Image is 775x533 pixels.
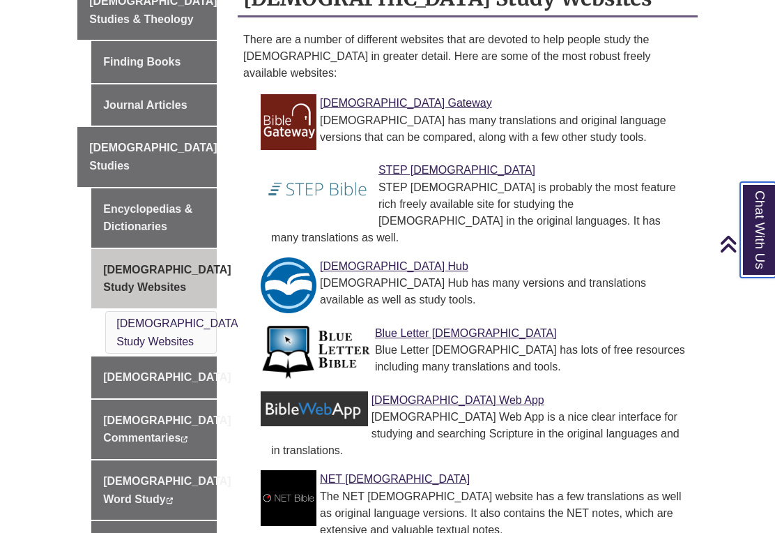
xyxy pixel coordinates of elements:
[320,473,470,485] a: Link to NET Bible NET [DEMOGRAPHIC_DATA]
[91,84,217,126] a: Journal Articles
[261,470,316,526] img: Link to NET Bible
[181,436,188,442] i: This link opens in a new window
[261,161,375,217] img: Link to STEP Bible
[89,142,217,172] span: [DEMOGRAPHIC_DATA] Studies
[271,275,686,308] div: [DEMOGRAPHIC_DATA] Hub has many versions and translations available as well as study tools.
[271,112,686,146] div: [DEMOGRAPHIC_DATA] has many translations and original language versions that can be compared, alo...
[166,497,174,504] i: This link opens in a new window
[271,409,686,459] div: [DEMOGRAPHIC_DATA] Web App is a nice clear interface for studying and searching Scripture in the ...
[719,234,772,253] a: Back to Top
[378,164,535,176] a: Link to STEP Bible STEP [DEMOGRAPHIC_DATA]
[271,179,686,246] div: STEP [DEMOGRAPHIC_DATA] is probably the most feature rich freely available site for studying the ...
[261,257,316,313] img: Link to Bible Hub
[320,97,492,109] a: Link to Bible Gateway [DEMOGRAPHIC_DATA] Gateway
[77,127,217,186] a: [DEMOGRAPHIC_DATA] Studies
[91,249,217,308] a: [DEMOGRAPHIC_DATA] Study Websites
[91,356,217,398] a: [DEMOGRAPHIC_DATA]
[116,317,241,347] a: [DEMOGRAPHIC_DATA] Study Websites
[320,260,468,272] a: Link to Bible Hub [DEMOGRAPHIC_DATA] Hub
[371,394,544,406] a: Link to Bible Web App [DEMOGRAPHIC_DATA] Web App
[261,324,371,380] img: Link to Blue Letter Bible
[91,41,217,83] a: Finding Books
[91,400,217,459] a: [DEMOGRAPHIC_DATA] Commentaries
[243,31,692,82] p: There are a number of different websites that are devoted to help people study the [DEMOGRAPHIC_D...
[271,342,686,375] div: Blue Letter [DEMOGRAPHIC_DATA] has lots of free resources including many translations and tools.
[91,188,217,248] a: Encyclopedias & Dictionaries
[261,94,316,150] img: Link to Bible Gateway
[375,327,557,339] a: Link to Blue Letter Bible Blue Letter [DEMOGRAPHIC_DATA]
[91,460,217,520] a: [DEMOGRAPHIC_DATA] Word Study
[261,391,368,426] img: Link to Bible Web App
